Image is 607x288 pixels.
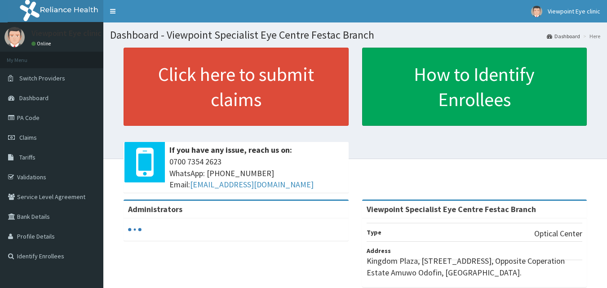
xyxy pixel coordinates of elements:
[547,32,580,40] a: Dashboard
[367,255,583,278] p: Kingdom Plaza, [STREET_ADDRESS], Opposite Coperation Estate Amuwo Odofin, [GEOGRAPHIC_DATA].
[169,156,344,191] span: 0700 7354 2623 WhatsApp: [PHONE_NUMBER] Email:
[367,247,391,255] b: Address
[367,228,381,236] b: Type
[19,153,35,161] span: Tariffs
[548,7,600,15] span: Viewpoint Eye clinic
[362,48,587,126] a: How to Identify Enrollees
[19,94,49,102] span: Dashboard
[4,27,25,47] img: User Image
[124,48,349,126] a: Click here to submit claims
[19,133,37,142] span: Claims
[534,228,582,239] p: Optical Center
[128,223,142,236] svg: audio-loading
[190,179,314,190] a: [EMAIL_ADDRESS][DOMAIN_NAME]
[19,74,65,82] span: Switch Providers
[31,40,53,47] a: Online
[31,29,102,37] p: Viewpoint Eye clinic
[128,204,182,214] b: Administrators
[110,29,600,41] h1: Dashboard - Viewpoint Specialist Eye Centre Festac Branch
[367,204,536,214] strong: Viewpoint Specialist Eye Centre Festac Branch
[169,145,292,155] b: If you have any issue, reach us on:
[581,32,600,40] li: Here
[531,6,542,17] img: User Image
